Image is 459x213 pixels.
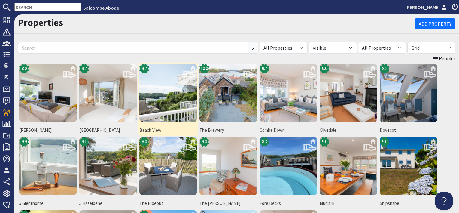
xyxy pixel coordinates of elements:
[198,136,258,209] a: The Holt's icon9.0The [PERSON_NAME]
[260,200,317,207] span: Fore Decks
[139,64,197,122] img: Beach View's icon
[320,137,377,195] img: Mudlark's icon
[19,200,77,207] span: 5 Glenthorne
[79,200,137,207] span: 5 Hazeldene
[382,138,387,145] span: 9.0
[82,65,87,72] span: 9.7
[22,65,27,72] span: 8.0
[378,63,439,136] a: Dovecot's icon8.2Dovecot
[406,4,448,11] a: [PERSON_NAME]
[260,127,317,134] span: Combe Down
[260,137,317,195] img: Fore Decks's icon
[138,136,198,209] a: The Hideout 's icon8.0The Hideout
[78,136,138,209] a: 5 Hazeldene's icon9.15 Hazeldene
[380,127,437,134] span: Dovecot
[18,136,78,209] a: 5 Glenthorne's icon9.95 Glenthorne
[82,138,87,145] span: 9.1
[19,137,77,195] img: 5 Glenthorne's icon
[262,138,267,145] span: 8.3
[320,64,377,122] img: Clivedale 's icon
[260,64,317,122] img: Combe Down's icon
[142,138,147,145] span: 8.0
[18,63,78,136] a: Alma Villa's icon8.0[PERSON_NAME]
[19,64,77,122] img: Alma Villa's icon
[139,137,197,195] img: The Hideout 's icon
[199,137,257,195] img: The Holt's icon
[378,136,439,209] a: Shipshape's icon9.0Shipshape
[18,42,248,54] input: Search...
[432,55,455,63] a: Reorder
[318,136,378,209] a: Mudlark's icon9.0Mudlark
[258,136,318,209] a: Fore Decks's icon8.3Fore Decks
[201,65,208,72] span: 10.0
[18,17,63,29] a: Properties
[262,65,267,72] span: 9.7
[83,5,119,11] a: Salcombe Abode
[79,137,137,195] img: 5 Hazeldene's icon
[22,138,27,145] span: 9.9
[14,3,81,11] input: SEARCH
[142,65,147,72] span: 9.7
[318,63,378,136] a: Clivedale 's icon9.0Clivedale
[199,200,257,207] span: The [PERSON_NAME]
[320,127,377,134] span: Clivedale
[139,127,197,134] span: Beach View
[79,127,137,134] span: [GEOGRAPHIC_DATA]
[382,65,387,72] span: 8.2
[415,18,455,29] a: Add Property
[380,64,437,122] img: Dovecot's icon
[198,63,258,136] a: The Brewery's icon10.0The Brewery
[139,200,197,207] span: The Hideout
[202,138,207,145] span: 9.0
[322,138,327,145] span: 9.0
[320,200,377,207] span: Mudlark
[380,137,437,195] img: Shipshape's icon
[79,64,137,122] img: Beacon House 's icon
[258,63,318,136] a: Combe Down's icon9.7Combe Down
[138,63,198,136] a: Beach View's icon9.7Beach View
[322,65,327,72] span: 9.0
[380,200,437,207] span: Shipshape
[19,127,77,134] span: [PERSON_NAME]
[435,192,453,210] iframe: Toggle Customer Support
[78,63,138,136] a: Beacon House 's icon9.7[GEOGRAPHIC_DATA]
[199,64,257,122] img: The Brewery's icon
[199,127,257,134] span: The Brewery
